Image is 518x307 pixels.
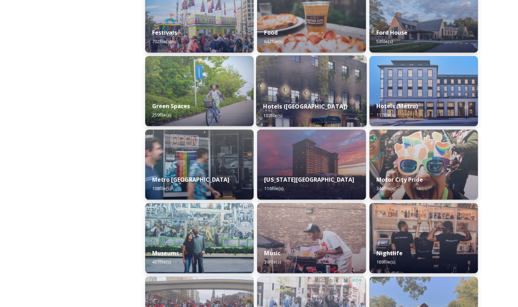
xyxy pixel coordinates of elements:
strong: Festivals [152,29,177,36]
span: 39 file(s) [264,259,281,265]
span: 108 file(s) [152,185,171,191]
span: 117 file(s) [376,112,395,118]
strong: Green Spaces [152,102,190,110]
span: 53 file(s) [376,38,393,44]
span: 642 file(s) [264,38,283,44]
strong: Hotels (Metro) [376,102,418,110]
strong: [US_STATE][GEOGRAPHIC_DATA] [264,176,354,183]
strong: Metro [GEOGRAPHIC_DATA] [152,176,229,183]
strong: Nightlife [376,249,403,257]
strong: Museums [152,249,179,257]
img: 5d4b6ee4-1201-421a-84a9-a3631d6f7534.jpg [257,130,366,200]
strong: Motor City Pride [376,176,423,183]
span: 702 file(s) [152,38,171,44]
img: IMG_1897.jpg [369,130,478,200]
strong: Hotels ([GEOGRAPHIC_DATA]) [263,103,348,110]
span: 346 file(s) [376,185,395,191]
strong: Ford House [376,29,407,36]
img: a8e7e45d-5635-4a99-9fe8-872d7420e716.jpg [145,56,254,126]
strong: Music [264,249,280,257]
span: 169 file(s) [376,259,395,265]
img: 56cf2de5-9e63-4a55-bae3-7a1bc8cd39db.jpg [145,130,254,200]
span: 259 file(s) [152,112,171,118]
strong: Food [264,29,277,36]
span: 116 file(s) [264,185,283,191]
span: 107 file(s) [263,112,283,118]
span: 407 file(s) [152,259,171,265]
img: a2dff9e2-4114-4710-892b-6a81cdf06f25.jpg [369,203,478,273]
img: 9db3a68e-ccf0-48b5-b91c-5c18c61d7b6a.jpg [256,55,367,127]
img: 3bd2b034-4b7d-4836-94aa-bbf99ed385d6.jpg [369,56,478,126]
img: e48ebac4-80d7-47a5-98d3-b3b6b4c147fe.jpg [145,203,254,273]
img: 87bbb248-d5f7-45c8-815f-fb574559da3d.jpg [257,203,366,273]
